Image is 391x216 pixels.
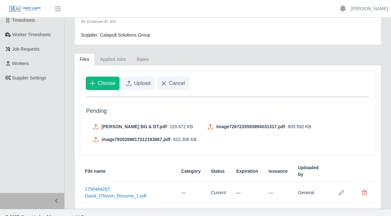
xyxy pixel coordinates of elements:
[236,168,258,175] span: Expiration
[74,53,95,66] a: Files
[131,53,154,66] a: Rates
[86,108,369,114] h5: Pending
[293,182,330,204] td: General
[263,182,293,204] td: —
[134,79,150,87] span: Upload
[169,79,185,87] span: Cancel
[81,19,248,24] div: Alt. Employee ID: N/A
[102,136,170,143] span: image7920289817312193867.pdf
[167,123,193,130] span: - 220.672 KB
[81,32,150,37] span: Supplier: Catapult Solutions Group
[285,123,311,130] span: - 809.592 KB
[86,77,120,90] button: Choose
[98,79,115,87] span: Choose
[102,123,167,130] span: [PERSON_NAME] BG & DT.pdf
[176,182,206,204] td: —
[231,182,263,204] td: —
[12,46,40,52] span: Job Requests
[298,164,324,178] span: Uploaded by
[12,18,35,23] span: Timesheets
[181,168,201,175] span: Category
[12,32,51,37] span: Worker Timesheets
[206,182,231,204] td: Current
[216,123,285,130] span: image7267235593994031317.pdf
[170,136,197,143] span: - 915.308 KB
[85,168,106,175] span: File name
[335,186,348,199] button: Row Edit
[351,5,388,12] a: [PERSON_NAME]
[157,77,189,90] button: Cancel
[211,168,225,175] span: Status
[268,168,288,175] span: Issuance
[358,186,371,199] button: Delete file
[12,75,46,80] span: Supplier Settings
[85,187,146,198] a: 1756484267-David_O'bryon_Resume_1.pdf
[95,53,131,66] a: Applied Jobs
[122,77,155,90] button: Upload
[9,5,41,12] img: SLM Logo
[12,61,29,66] span: Workers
